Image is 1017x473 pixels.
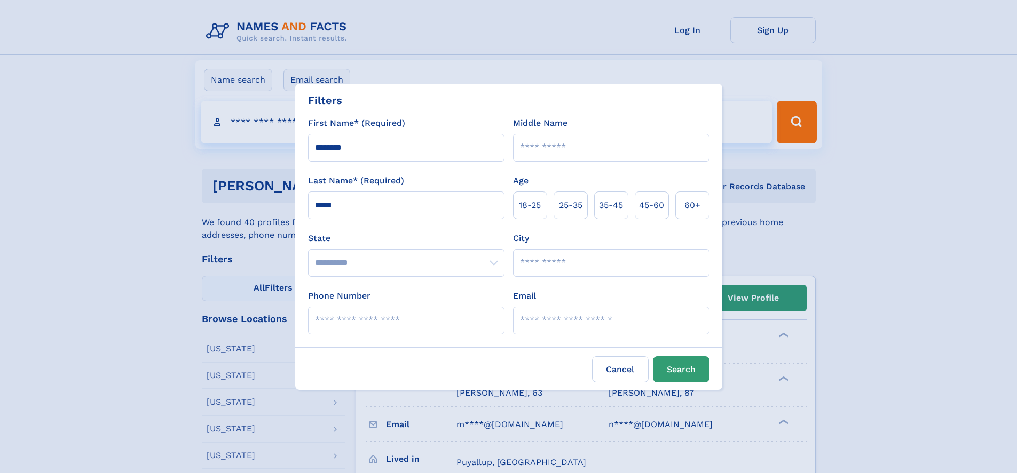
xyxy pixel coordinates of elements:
[513,232,529,245] label: City
[653,356,709,382] button: Search
[519,199,541,212] span: 18‑25
[639,199,664,212] span: 45‑60
[513,290,536,302] label: Email
[513,174,529,187] label: Age
[308,92,342,108] div: Filters
[308,117,405,130] label: First Name* (Required)
[308,290,370,302] label: Phone Number
[308,232,504,245] label: State
[308,174,404,187] label: Last Name* (Required)
[559,199,582,212] span: 25‑35
[684,199,700,212] span: 60+
[592,356,649,382] label: Cancel
[513,117,567,130] label: Middle Name
[599,199,623,212] span: 35‑45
